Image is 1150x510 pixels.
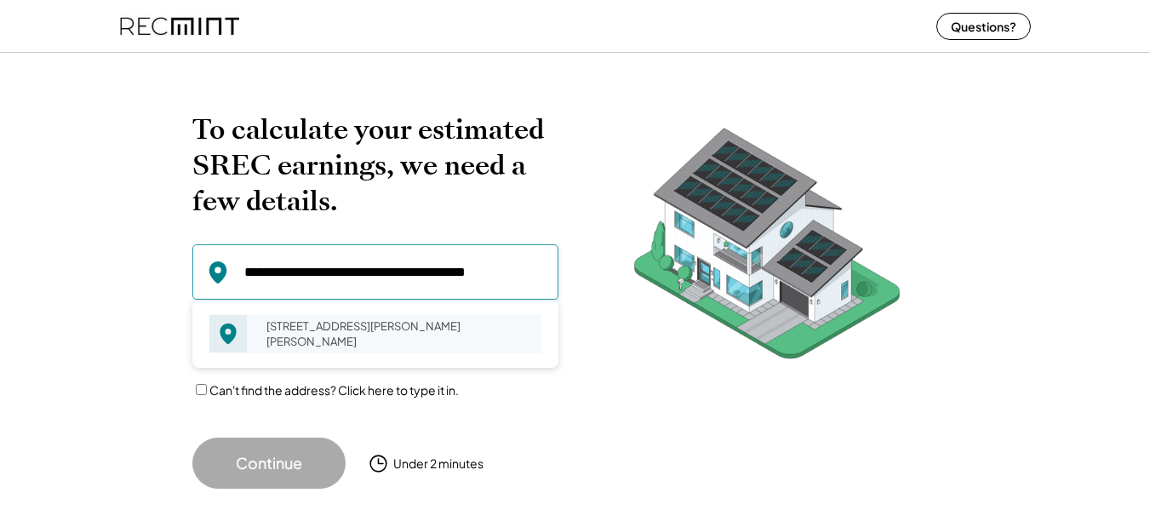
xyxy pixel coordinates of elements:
div: Under 2 minutes [393,456,483,473]
div: [STREET_ADDRESS][PERSON_NAME][PERSON_NAME] [255,314,541,353]
label: Can't find the address? Click here to type it in. [209,382,459,398]
img: recmint-logotype%403x%20%281%29.jpeg [120,3,239,49]
button: Questions? [936,13,1031,40]
button: Continue [192,438,346,489]
img: RecMintArtboard%207.png [601,112,933,385]
h2: To calculate your estimated SREC earnings, we need a few details. [192,112,558,219]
